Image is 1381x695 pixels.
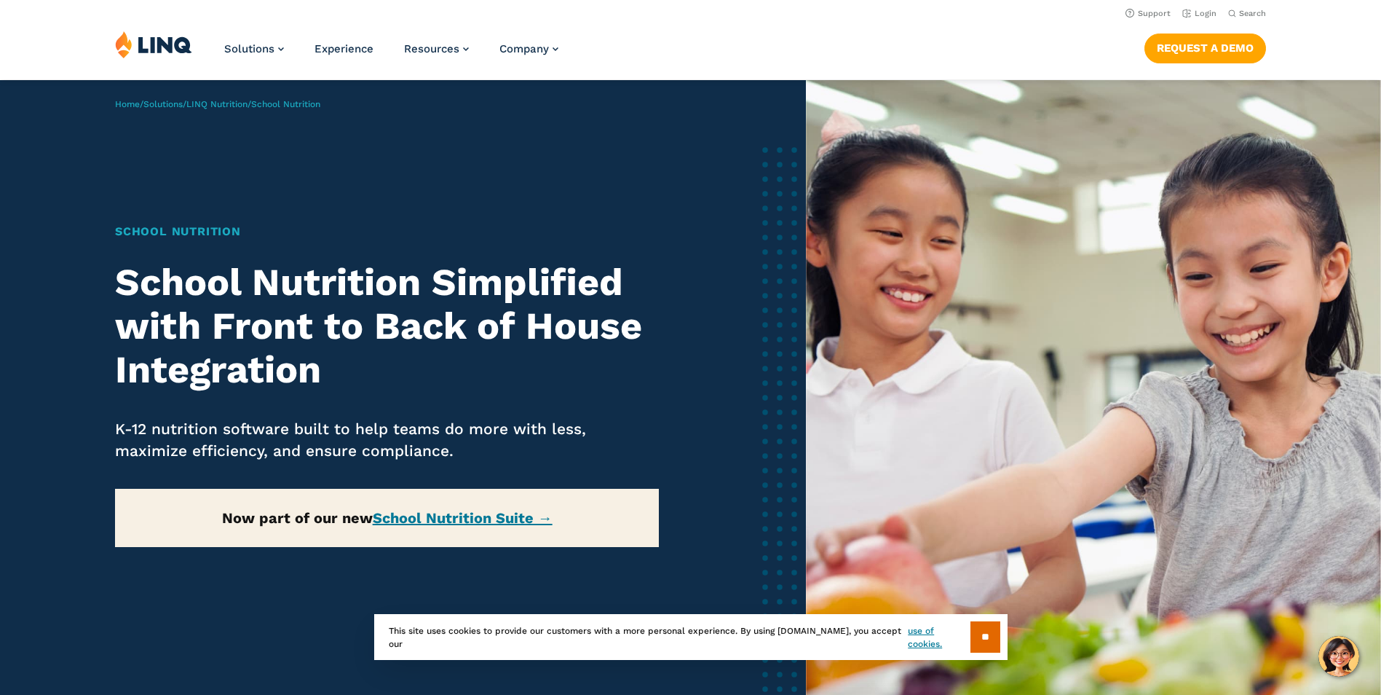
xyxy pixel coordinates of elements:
span: Resources [404,42,459,55]
img: LINQ | K‑12 Software [115,31,192,58]
a: Solutions [224,42,284,55]
button: Open Search Bar [1228,8,1266,19]
a: Home [115,99,140,109]
a: Request a Demo [1144,34,1266,63]
nav: Button Navigation [1144,31,1266,63]
p: K-12 nutrition software built to help teams do more with less, maximize efficiency, and ensure co... [115,418,659,462]
button: Hello, have a question? Let’s chat. [1318,636,1359,677]
span: Solutions [224,42,274,55]
span: Search [1239,9,1266,18]
div: This site uses cookies to provide our customers with a more personal experience. By using [DOMAIN... [374,614,1008,660]
h1: School Nutrition [115,223,659,240]
a: Support [1125,9,1171,18]
a: School Nutrition Suite → [373,509,553,527]
a: Solutions [143,99,183,109]
nav: Primary Navigation [224,31,558,79]
h2: School Nutrition Simplified with Front to Back of House Integration [115,261,659,391]
span: / / / [115,99,320,109]
a: Login [1182,9,1216,18]
span: Company [499,42,549,55]
strong: Now part of our new [222,509,553,527]
span: School Nutrition [251,99,320,109]
a: Resources [404,42,469,55]
a: LINQ Nutrition [186,99,248,109]
a: Company [499,42,558,55]
a: use of cookies. [908,624,970,651]
a: Experience [314,42,373,55]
